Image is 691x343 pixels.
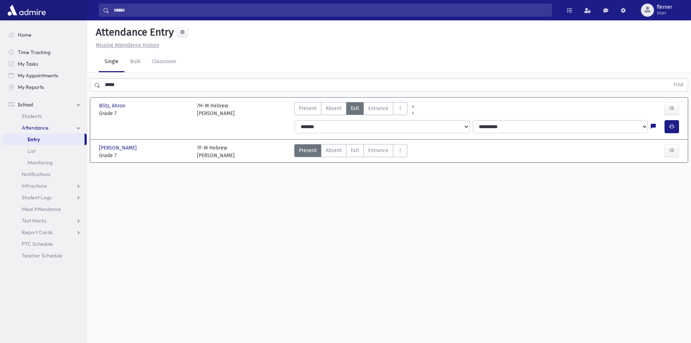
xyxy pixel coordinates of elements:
span: Grade 7 [99,152,190,159]
a: Attendance [3,122,87,134]
a: My Appointments [3,70,87,81]
span: Blitz, Ahron [99,102,127,110]
a: Report Cards [3,226,87,238]
div: 7F-M Hebrew [PERSON_NAME] [197,144,235,159]
a: List [3,145,87,157]
span: Report Cards [22,229,53,236]
span: Grade 7 [99,110,190,117]
span: Student Logs [22,194,52,201]
a: Missing Attendance History [93,42,159,48]
u: Missing Attendance History [96,42,159,48]
span: School [18,101,33,108]
span: Meal Attendance [22,206,61,212]
a: Classroom [146,52,182,72]
a: School [3,99,87,110]
span: Students [22,113,42,119]
span: Absent [326,147,342,154]
span: flerner [657,4,672,10]
a: Test Marks [3,215,87,226]
span: My Reports [18,84,44,90]
span: PTC Schedule [22,241,53,247]
span: Home [18,32,32,38]
div: AttTypes [294,144,407,159]
span: List [28,148,36,154]
span: User [657,10,672,16]
a: Bulk [124,52,146,72]
span: Notifications [22,171,50,177]
a: Infractions [3,180,87,192]
input: Search [109,4,552,17]
span: Time Tracking [18,49,50,56]
span: Monitoring [28,159,53,166]
span: Entry [28,136,40,143]
a: My Reports [3,81,87,93]
a: Notifications [3,168,87,180]
span: Entrance [368,105,388,112]
span: Entrance [368,147,388,154]
a: Student Logs [3,192,87,203]
span: Present [299,147,317,154]
div: 7H-M Hebrew [PERSON_NAME] [197,102,235,117]
a: Students [3,110,87,122]
span: Infractions [22,183,47,189]
span: Present [299,105,317,112]
a: Teacher Schedule [3,250,87,261]
a: PTC Schedule [3,238,87,250]
a: Entry [3,134,85,145]
h5: Attendance Entry [93,26,174,38]
div: AttTypes [294,102,407,117]
span: Absent [326,105,342,112]
a: Monitoring [3,157,87,168]
span: Attendance [22,124,49,131]
a: Home [3,29,87,41]
span: Exit [351,105,359,112]
span: [PERSON_NAME] [99,144,138,152]
a: Time Tracking [3,46,87,58]
span: Teacher Schedule [22,252,62,259]
a: Single [99,52,124,72]
img: AdmirePro [6,3,48,17]
span: Test Marks [22,217,46,224]
button: Find [669,79,688,91]
span: Exit [351,147,359,154]
span: My Appointments [18,72,58,79]
span: My Tasks [18,61,38,67]
a: Meal Attendance [3,203,87,215]
a: My Tasks [3,58,87,70]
